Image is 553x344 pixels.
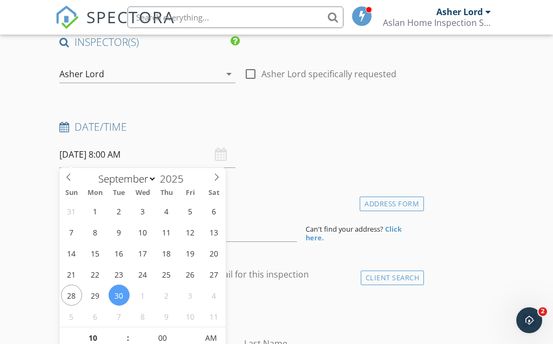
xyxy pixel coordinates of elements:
span: August 31, 2025 [61,200,82,221]
span: September 21, 2025 [61,264,82,285]
span: September 27, 2025 [204,264,225,285]
span: October 1, 2025 [132,285,153,306]
span: Thu [154,190,178,197]
span: September 4, 2025 [156,200,177,221]
label: Asher Lord specifically requested [261,69,396,79]
div: Asher Lord [436,6,483,17]
span: 2 [538,307,547,316]
span: September 15, 2025 [85,242,106,264]
span: October 4, 2025 [204,285,225,306]
span: Mon [83,190,107,197]
span: September 12, 2025 [180,221,201,242]
span: September 29, 2025 [85,285,106,306]
span: September 30, 2025 [109,285,130,306]
input: Search everything... [127,6,343,28]
span: Sun [59,190,83,197]
div: Client Search [361,271,424,285]
i: arrow_drop_down [222,68,235,80]
span: Wed [131,190,154,197]
label: Enable Client CC email for this inspection [143,269,309,280]
span: Fri [178,190,202,197]
span: October 10, 2025 [180,306,201,327]
span: September 6, 2025 [204,200,225,221]
span: September 25, 2025 [156,264,177,285]
span: September 8, 2025 [85,221,106,242]
span: September 9, 2025 [109,221,130,242]
span: SPECTORA [86,5,175,28]
h4: INSPECTOR(S) [59,35,239,49]
span: Tue [107,190,131,197]
span: September 23, 2025 [109,264,130,285]
span: October 8, 2025 [132,306,153,327]
img: The Best Home Inspection Software - Spectora [55,5,79,29]
span: September 14, 2025 [61,242,82,264]
span: September 19, 2025 [180,242,201,264]
span: September 16, 2025 [109,242,130,264]
span: September 20, 2025 [204,242,225,264]
span: October 3, 2025 [180,285,201,306]
span: October 5, 2025 [61,306,82,327]
span: September 22, 2025 [85,264,106,285]
span: September 18, 2025 [156,242,177,264]
span: Sat [202,190,226,197]
span: September 13, 2025 [204,221,225,242]
h4: Location [59,194,420,208]
span: Can't find your address? [306,224,383,234]
input: Select date [59,141,235,168]
span: September 7, 2025 [61,221,82,242]
div: Asher Lord [59,69,104,79]
span: October 11, 2025 [204,306,225,327]
iframe: Intercom live chat [516,307,542,333]
a: SPECTORA [55,15,175,37]
span: September 1, 2025 [85,200,106,221]
span: October 9, 2025 [156,306,177,327]
div: Address Form [360,197,424,211]
span: September 24, 2025 [132,264,153,285]
span: September 5, 2025 [180,200,201,221]
span: September 28, 2025 [61,285,82,306]
span: September 11, 2025 [156,221,177,242]
span: October 7, 2025 [109,306,130,327]
span: September 10, 2025 [132,221,153,242]
span: September 26, 2025 [180,264,201,285]
span: October 6, 2025 [85,306,106,327]
h4: Date/Time [59,120,420,134]
span: October 2, 2025 [156,285,177,306]
span: September 3, 2025 [132,200,153,221]
span: September 2, 2025 [109,200,130,221]
span: September 17, 2025 [132,242,153,264]
input: Year [157,172,192,186]
strong: Click here. [306,224,402,242]
div: Aslan Home Inspection Services [383,17,491,28]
